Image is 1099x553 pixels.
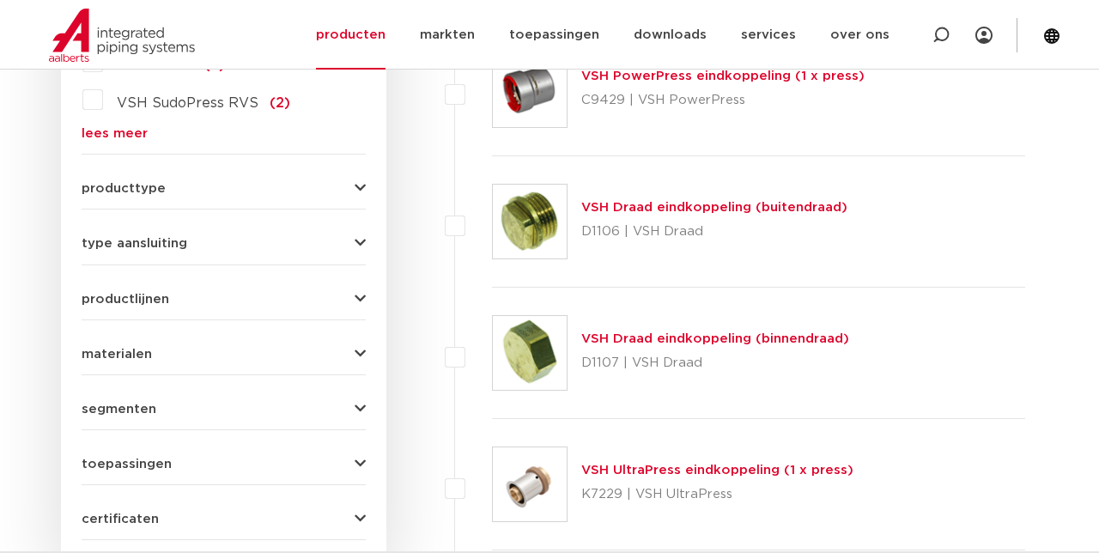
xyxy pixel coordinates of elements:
button: toepassingen [82,458,366,471]
span: (2) [270,96,290,110]
a: VSH Draad eindkoppeling (binnendraad) [581,332,849,345]
button: productlijnen [82,293,366,306]
a: VSH UltraPress eindkoppeling (1 x press) [581,464,853,477]
button: type aansluiting [82,237,366,250]
img: Thumbnail for VSH UltraPress eindkoppeling (1 x press) [493,447,567,521]
img: Thumbnail for VSH PowerPress eindkoppeling (1 x press) [493,53,567,127]
a: VSH PowerPress eindkoppeling (1 x press) [581,70,865,82]
span: producttype [82,182,166,195]
span: productlijnen [82,293,169,306]
p: C9429 | VSH PowerPress [581,87,865,114]
a: VSH Draad eindkoppeling (buitendraad) [581,201,847,214]
img: Thumbnail for VSH Draad eindkoppeling (binnendraad) [493,316,567,390]
img: Thumbnail for VSH Draad eindkoppeling (buitendraad) [493,185,567,258]
span: materialen [82,348,152,361]
p: D1106 | VSH Draad [581,218,847,246]
button: materialen [82,348,366,361]
button: certificaten [82,513,366,526]
button: segmenten [82,403,366,416]
span: toepassingen [82,458,172,471]
a: lees meer [82,127,366,140]
span: VSH SudoPress RVS [117,96,258,110]
button: producttype [82,182,366,195]
span: segmenten [82,403,156,416]
p: K7229 | VSH UltraPress [581,481,853,508]
span: type aansluiting [82,237,187,250]
p: D1107 | VSH Draad [581,349,849,377]
span: certificaten [82,513,159,526]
